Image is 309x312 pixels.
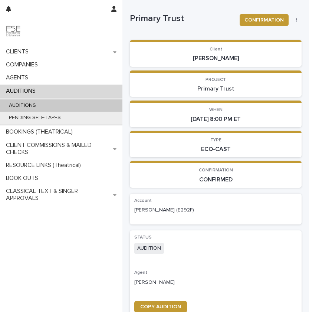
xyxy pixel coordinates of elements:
[209,108,223,112] span: WHEN
[134,85,297,92] p: Primary Trust
[134,279,297,286] p: [PERSON_NAME]
[6,24,21,39] img: 9JgRvJ3ETPGCJDhvPVA5
[3,115,67,121] p: PENDING SELF-TAPES
[3,175,44,182] p: BOOK OUTS
[3,188,113,202] p: CLASSICAL TEXT & SINGER APPROVALS
[244,16,284,24] span: CONFIRMATION
[206,78,226,82] span: PROJECT
[3,74,34,81] p: AGENTS
[210,138,221,142] span: TYPE
[134,146,297,153] p: ECO-CAST
[134,270,147,275] span: Agent
[240,14,289,26] button: CONFIRMATION
[3,142,113,156] p: CLIENT COMMISSIONS & MAILED CHECKS
[3,102,42,109] p: AUDITIONS
[134,116,297,123] p: [DATE] 8:00 PM ET
[140,304,181,309] span: COPY AUDITION
[134,55,297,62] p: [PERSON_NAME]
[3,48,34,55] p: CLIENTS
[134,243,164,254] span: AUDITION
[199,168,233,173] span: CONFIRMATION
[210,47,222,52] span: Client
[134,176,297,183] p: CONFIRMED
[3,61,44,68] p: COMPANIES
[134,206,297,214] p: [PERSON_NAME] (E292F)
[134,235,152,240] span: STATUS
[3,88,42,95] p: AUDITIONS
[134,198,152,203] span: Account
[130,13,234,24] p: Primary Trust
[3,162,87,169] p: RESOURCE LINKS (Theatrical)
[3,128,79,135] p: BOOKINGS (THEATRICAL)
